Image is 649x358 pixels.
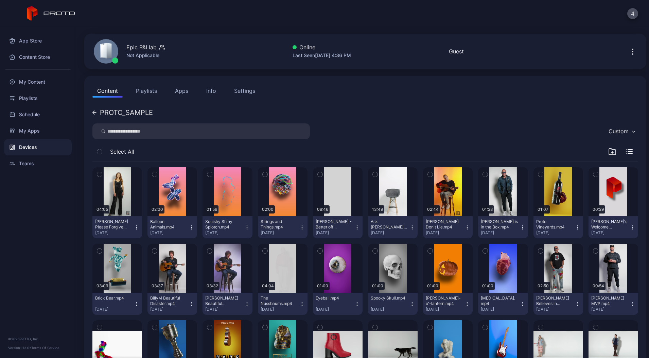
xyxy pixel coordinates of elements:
[261,230,299,236] div: [DATE]
[605,123,638,139] button: Custom
[131,84,162,98] button: Playlists
[371,307,409,312] div: [DATE]
[627,8,638,19] button: 4
[591,295,629,306] div: Albert Pujols MVP.mp4
[371,295,408,301] div: Spooky Skull.mp4
[95,230,134,236] div: [DATE]
[478,293,528,315] button: [MEDICAL_DATA].mp4[DATE]
[368,216,418,238] button: Ask [PERSON_NAME] Anything.mp4[DATE]
[4,74,72,90] a: My Content
[591,230,630,236] div: [DATE]
[150,307,189,312] div: [DATE]
[316,230,354,236] div: [DATE]
[4,155,72,172] a: Teams
[261,219,298,230] div: Strings and Things.mp4
[533,216,583,238] button: Proto Vineyards.mp4[DATE]
[234,87,255,95] div: Settings
[426,307,464,312] div: [DATE]
[170,84,193,98] button: Apps
[8,336,68,342] div: © 2025 PROTO, Inc.
[147,216,197,238] button: Balloon Animals.mp4[DATE]
[481,307,520,312] div: [DATE]
[203,293,252,315] button: [PERSON_NAME] Beautiful Disaster.mp4[DATE]
[4,139,72,155] a: Devices
[258,216,308,238] button: Strings and Things.mp4[DATE]
[205,230,244,236] div: [DATE]
[95,295,133,301] div: Brick Bear.mp4
[426,219,463,230] div: Ryan Pollie's Don't Lie.mp4
[126,43,157,51] div: Epic P&I lab
[368,293,418,315] button: Spooky Skull.mp4[DATE]
[426,230,464,236] div: [DATE]
[201,84,221,98] button: Info
[4,106,72,123] a: Schedule
[313,216,363,238] button: [PERSON_NAME] - Better off Dead.mp4[DATE]
[589,216,638,238] button: [PERSON_NAME]'s Welcome Video.mp4[DATE]
[8,346,31,350] span: Version 1.13.0 •
[261,295,298,306] div: The Nussbaums.mp4
[533,293,583,315] button: [PERSON_NAME] Believes in Proto.mp4[DATE]
[481,230,520,236] div: [DATE]
[536,219,574,230] div: Proto Vineyards.mp4
[95,219,133,230] div: Adeline Mocke's Please Forgive Me.mp4
[147,293,197,315] button: BillyM Beautiful Disaster.mp4[DATE]
[4,49,72,65] a: Content Store
[449,47,464,55] div: Guest
[31,346,59,350] a: Terms Of Service
[150,295,188,306] div: BillyM Beautiful Disaster.mp4
[92,293,142,315] button: Brick Bear.mp4[DATE]
[150,230,189,236] div: [DATE]
[423,216,473,238] button: [PERSON_NAME] Don't Lie.mp4[DATE]
[589,293,638,315] button: [PERSON_NAME] MVP.mp4[DATE]
[316,219,353,230] div: Diane Franklin - Better off Dead.mp4
[316,307,354,312] div: [DATE]
[4,90,72,106] a: Playlists
[481,219,518,230] div: Howie Mandel is in the Box.mp4
[423,293,473,315] button: [PERSON_NAME]-o'-lantern.mp4[DATE]
[229,84,260,98] button: Settings
[206,87,216,95] div: Info
[92,84,123,98] button: Content
[316,295,353,301] div: Eyeball.mp4
[481,295,518,306] div: Human Heart.mp4
[205,295,243,306] div: Billy Morrison's Beautiful Disaster.mp4
[426,295,463,306] div: Jack-o'-lantern.mp4
[293,43,351,51] div: Online
[313,293,363,315] button: Eyeball.mp4[DATE]
[536,295,574,306] div: Howie Mandel Believes in Proto.mp4
[4,33,72,49] a: App Store
[95,307,134,312] div: [DATE]
[203,216,252,238] button: Squishy Shiny Splotch.mp4[DATE]
[92,216,142,238] button: [PERSON_NAME] Please Forgive Me.mp4[DATE]
[609,128,629,135] div: Custom
[536,307,575,312] div: [DATE]
[110,148,134,156] span: Select All
[293,51,351,59] div: Last Seen [DATE] 4:36 PM
[261,307,299,312] div: [DATE]
[100,109,153,116] div: PROTO_SAMPLE
[536,230,575,236] div: [DATE]
[4,123,72,139] a: My Apps
[371,219,408,230] div: Ask Tim Draper Anything.mp4
[258,293,308,315] button: The Nussbaums.mp4[DATE]
[591,307,630,312] div: [DATE]
[150,219,188,230] div: Balloon Animals.mp4
[478,216,528,238] button: [PERSON_NAME] is in the Box.mp4[DATE]
[126,51,165,59] div: Not Applicable
[205,307,244,312] div: [DATE]
[591,219,629,230] div: David's Welcome Video.mp4
[205,219,243,230] div: Squishy Shiny Splotch.mp4
[371,230,409,236] div: [DATE]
